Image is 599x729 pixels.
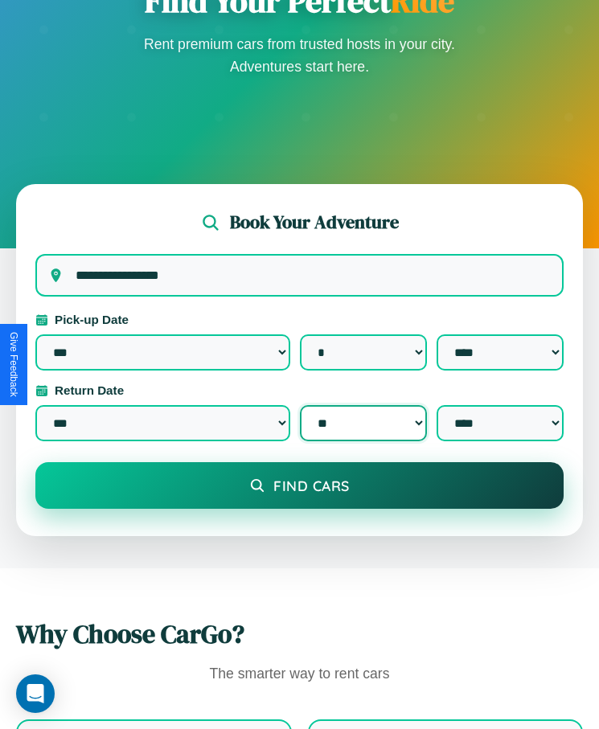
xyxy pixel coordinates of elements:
[16,674,55,713] div: Open Intercom Messenger
[35,383,564,397] label: Return Date
[35,462,564,509] button: Find Cars
[230,210,399,235] h2: Book Your Adventure
[16,661,583,687] p: The smarter way to rent cars
[35,313,564,326] label: Pick-up Date
[16,616,583,652] h2: Why Choose CarGo?
[139,33,461,78] p: Rent premium cars from trusted hosts in your city. Adventures start here.
[8,332,19,397] div: Give Feedback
